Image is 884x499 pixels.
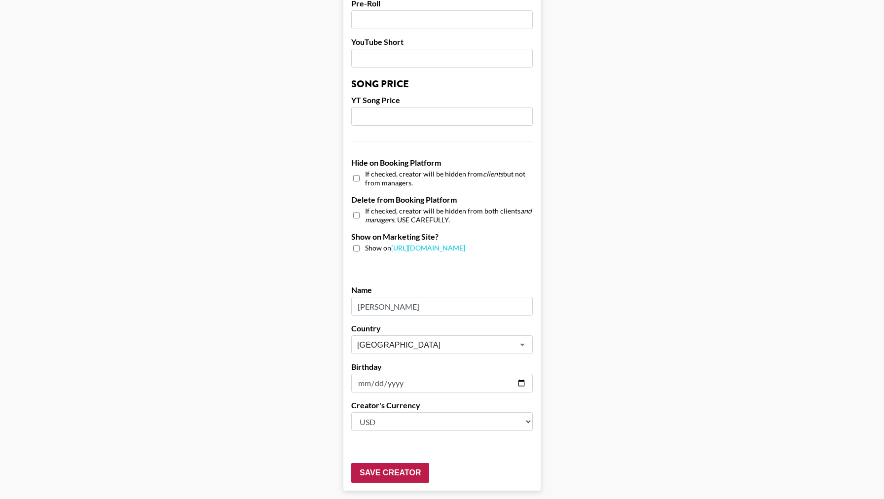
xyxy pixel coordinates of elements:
label: YT Song Price [351,95,533,105]
label: Show on Marketing Site? [351,232,533,242]
span: If checked, creator will be hidden from but not from managers. [365,170,533,187]
a: [URL][DOMAIN_NAME] [391,244,465,252]
em: clients [483,170,503,178]
label: YouTube Short [351,37,533,47]
em: and managers [365,207,532,224]
label: Birthday [351,362,533,372]
label: Delete from Booking Platform [351,195,533,205]
label: Creator's Currency [351,400,533,410]
span: If checked, creator will be hidden from both clients . USE CAREFULLY. [365,207,533,224]
label: Hide on Booking Platform [351,158,533,168]
label: Country [351,323,533,333]
h3: Song Price [351,79,533,89]
span: Show on [365,244,465,253]
button: Open [516,338,529,352]
label: Name [351,285,533,295]
input: Save Creator [351,463,429,483]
